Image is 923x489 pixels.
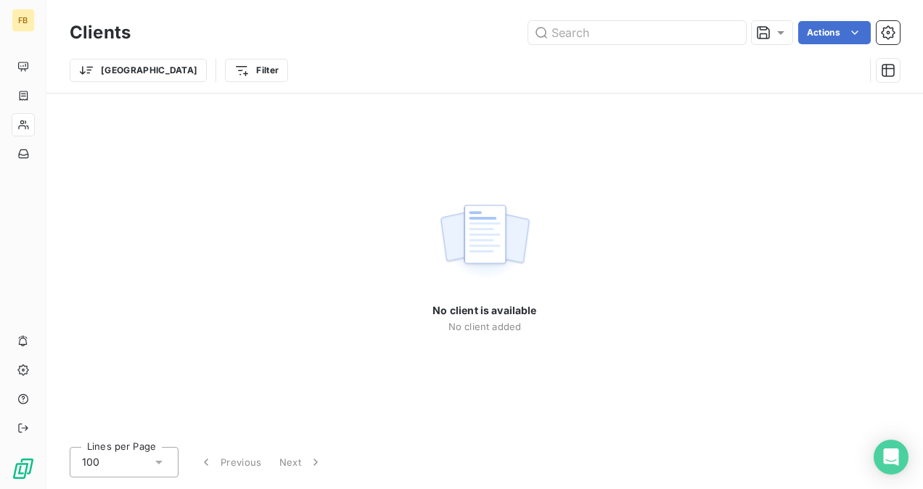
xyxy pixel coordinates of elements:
h3: Clients [70,20,131,46]
span: 100 [82,455,99,469]
input: Search [528,21,746,44]
img: Logo LeanPay [12,457,35,480]
span: No client is available [432,303,536,318]
button: Previous [190,447,271,477]
button: Next [271,447,332,477]
div: FB [12,9,35,32]
button: Filter [225,59,288,82]
button: Actions [798,21,871,44]
span: No client added [448,321,521,332]
div: Open Intercom Messenger [874,440,908,474]
button: [GEOGRAPHIC_DATA] [70,59,207,82]
img: empty state [438,197,531,287]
